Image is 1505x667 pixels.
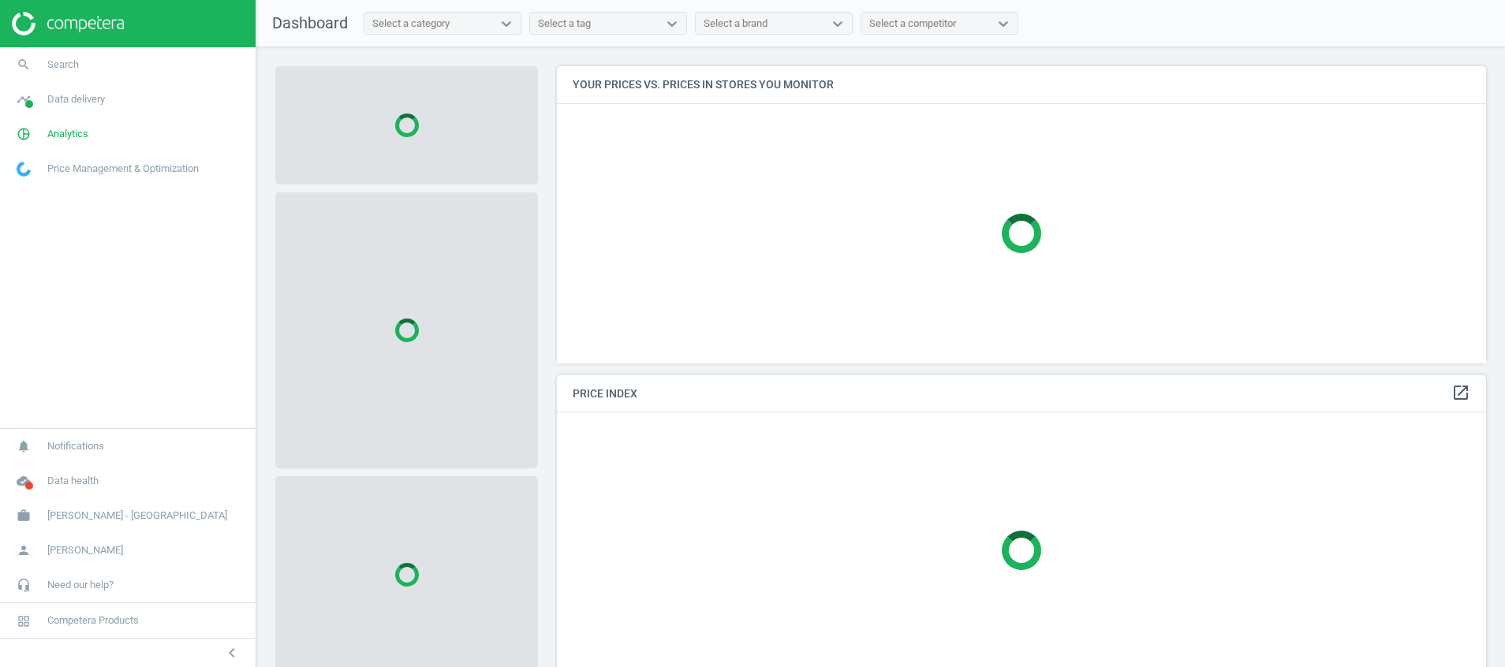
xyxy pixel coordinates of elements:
[9,501,39,531] i: work
[9,431,39,461] i: notifications
[9,466,39,496] i: cloud_done
[9,119,39,149] i: pie_chart_outlined
[557,375,1486,412] h4: Price Index
[212,643,252,663] button: chevron_left
[9,535,39,565] i: person
[17,162,31,177] img: wGWNvw8QSZomAAAAABJRU5ErkJggg==
[9,50,39,80] i: search
[1451,383,1470,402] i: open_in_new
[47,58,79,72] span: Search
[47,162,199,176] span: Price Management & Optimization
[12,12,124,35] img: ajHJNr6hYgQAAAAASUVORK5CYII=
[372,17,450,31] div: Select a category
[47,543,123,557] span: [PERSON_NAME]
[47,439,104,453] span: Notifications
[47,509,227,523] span: [PERSON_NAME] - [GEOGRAPHIC_DATA]
[557,66,1486,103] h4: Your prices vs. prices in stores you monitor
[222,643,241,662] i: chevron_left
[47,613,139,628] span: Competera Products
[47,474,99,488] span: Data health
[869,17,956,31] div: Select a competitor
[538,17,591,31] div: Select a tag
[9,570,39,600] i: headset_mic
[47,92,105,106] span: Data delivery
[47,578,114,592] span: Need our help?
[704,17,767,31] div: Select a brand
[272,13,348,32] span: Dashboard
[1451,383,1470,404] a: open_in_new
[9,84,39,114] i: timeline
[47,127,88,141] span: Analytics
